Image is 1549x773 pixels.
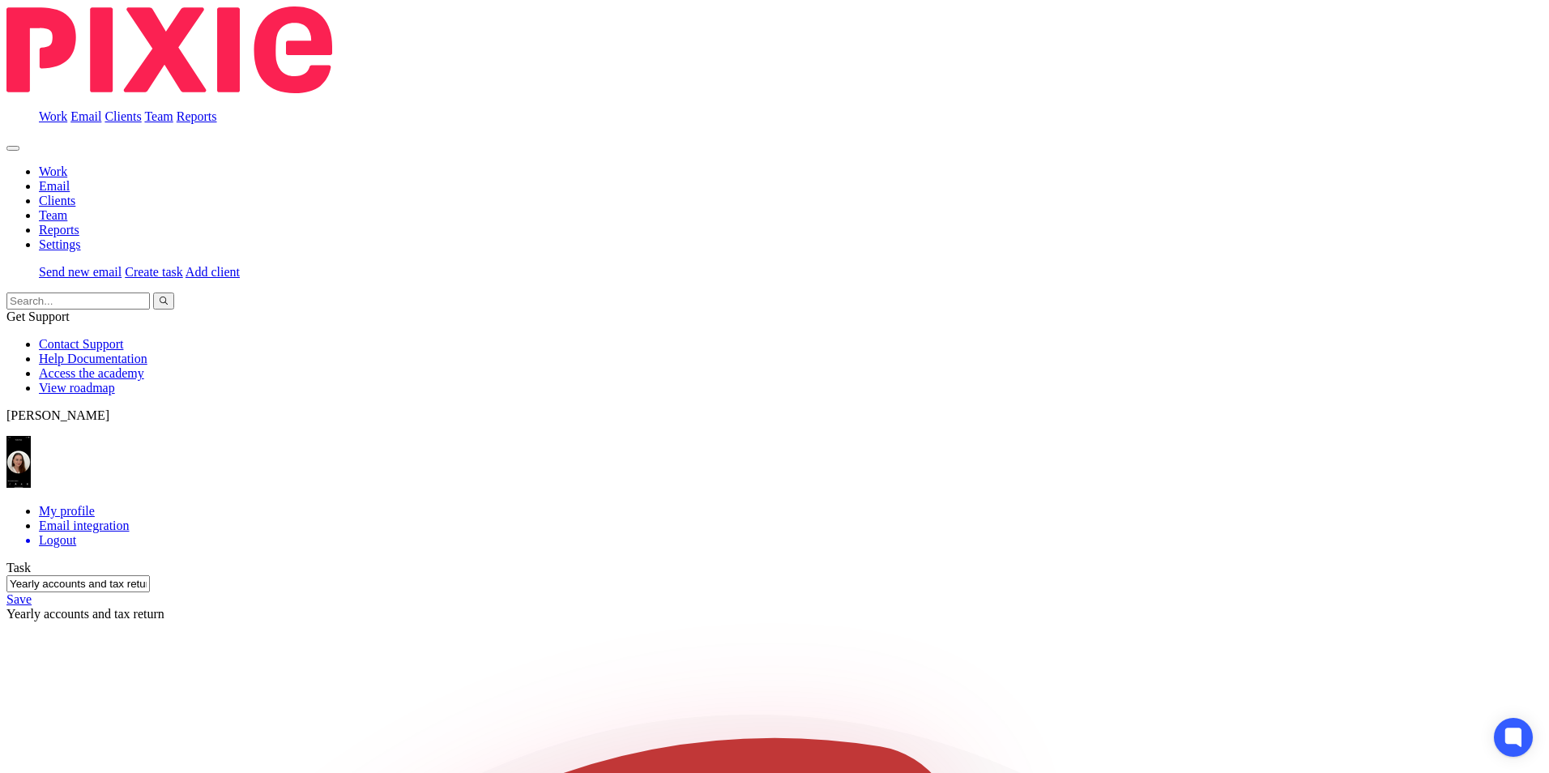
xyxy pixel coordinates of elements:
[125,265,183,279] a: Create task
[6,310,70,323] span: Get Support
[177,109,217,123] a: Reports
[39,352,147,365] a: Help Documentation
[39,504,95,518] a: My profile
[39,519,130,532] a: Email integration
[6,575,1543,621] div: Yearly accounts and tax return
[39,164,67,178] a: Work
[39,337,123,351] a: Contact Support
[39,381,115,395] a: View roadmap
[6,6,332,93] img: Pixie
[6,607,1543,621] div: Yearly accounts and tax return
[39,109,67,123] a: Work
[153,293,174,310] button: Search
[70,109,101,123] a: Email
[39,223,79,237] a: Reports
[39,208,67,222] a: Team
[6,293,150,310] input: Search
[39,533,76,547] span: Logout
[6,561,31,574] label: Task
[39,533,1543,548] a: Logout
[6,592,32,606] a: Save
[6,436,31,488] img: Profile.png
[105,109,141,123] a: Clients
[6,408,1543,423] p: [PERSON_NAME]
[39,237,81,251] a: Settings
[144,109,173,123] a: Team
[186,265,240,279] a: Add client
[39,179,70,193] a: Email
[39,194,75,207] a: Clients
[39,366,144,380] a: Access the academy
[39,265,122,279] a: Send new email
